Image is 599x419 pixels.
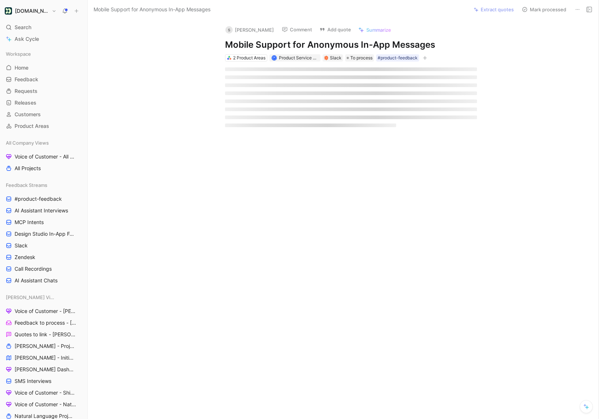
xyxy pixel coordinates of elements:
[3,180,84,191] div: Feedback Streams
[15,64,28,71] span: Home
[3,263,84,274] a: Call Recordings
[3,163,84,174] a: All Projects
[15,319,77,326] span: Feedback to process - [PERSON_NAME]
[279,55,330,60] span: Product Service Account
[3,341,84,352] a: [PERSON_NAME] - Projects
[15,76,38,83] span: Feedback
[225,26,233,34] div: S
[15,230,76,238] span: Design Studio In-App Feedback
[3,193,84,204] a: #product-feedback
[15,331,76,338] span: Quotes to link - [PERSON_NAME]
[3,48,84,59] div: Workspace
[15,242,28,249] span: Slack
[225,39,477,51] h1: Mobile Support for Anonymous In-App Messages
[15,219,44,226] span: MCP Intents
[15,111,41,118] span: Customers
[15,277,58,284] span: AI Assistant Chats
[272,56,276,60] div: P
[3,306,84,317] a: Voice of Customer - [PERSON_NAME]
[316,24,354,35] button: Add quote
[3,376,84,387] a: SMS Interviews
[15,153,75,160] span: Voice of Customer - All Areas
[15,99,36,106] span: Releases
[6,139,49,146] span: All Company Views
[470,4,517,15] button: Extract quotes
[15,165,41,172] span: All Projects
[94,5,210,14] span: Mobile Support for Anonymous In-App Messages
[366,27,391,33] span: Summarize
[3,86,84,97] a: Requests
[3,252,84,263] a: Zendesk
[330,54,342,62] div: Slack
[15,366,75,373] span: [PERSON_NAME] Dashboard
[3,109,84,120] a: Customers
[350,54,373,62] span: To process
[233,54,265,62] div: 2 Product Areas
[3,62,84,73] a: Home
[3,74,84,85] a: Feedback
[222,24,277,35] button: S[PERSON_NAME]
[3,387,84,398] a: Voice of Customer - Shipped
[3,292,84,303] div: [PERSON_NAME] Views
[3,6,58,16] button: Customer.io[DOMAIN_NAME]
[3,228,84,239] a: Design Studio In-App Feedback
[3,22,84,33] div: Search
[3,317,84,328] a: Feedback to process - [PERSON_NAME]
[15,389,75,396] span: Voice of Customer - Shipped
[15,35,39,43] span: Ask Cycle
[15,207,68,214] span: AI Assistant Interviews
[5,7,12,15] img: Customer.io
[15,23,31,32] span: Search
[3,137,84,174] div: All Company ViewsVoice of Customer - All AreasAll Projects
[378,54,418,62] div: #product-feedback
[15,195,62,203] span: #product-feedback
[3,275,84,286] a: AI Assistant Chats
[15,87,38,95] span: Requests
[6,294,55,301] span: [PERSON_NAME] Views
[15,254,35,261] span: Zendesk
[345,54,374,62] div: To process
[3,364,84,375] a: [PERSON_NAME] Dashboard
[15,354,75,361] span: [PERSON_NAME] - Initiatives
[3,217,84,228] a: MCP Intents
[6,181,47,189] span: Feedback Streams
[15,265,52,273] span: Call Recordings
[15,342,75,350] span: [PERSON_NAME] - Projects
[15,122,49,130] span: Product Areas
[3,180,84,286] div: Feedback Streams#product-feedbackAI Assistant InterviewsMCP IntentsDesign Studio In-App FeedbackS...
[15,8,49,14] h1: [DOMAIN_NAME]
[519,4,570,15] button: Mark processed
[355,25,394,35] button: Summarize
[3,205,84,216] a: AI Assistant Interviews
[3,352,84,363] a: [PERSON_NAME] - Initiatives
[3,34,84,44] a: Ask Cycle
[15,377,51,385] span: SMS Interviews
[3,121,84,132] a: Product Areas
[6,50,31,58] span: Workspace
[3,329,84,340] a: Quotes to link - [PERSON_NAME]
[3,97,84,108] a: Releases
[15,308,76,315] span: Voice of Customer - [PERSON_NAME]
[3,240,84,251] a: Slack
[279,24,315,35] button: Comment
[3,151,84,162] a: Voice of Customer - All Areas
[15,401,76,408] span: Voice of Customer - Natural Language
[3,137,84,148] div: All Company Views
[3,399,84,410] a: Voice of Customer - Natural Language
